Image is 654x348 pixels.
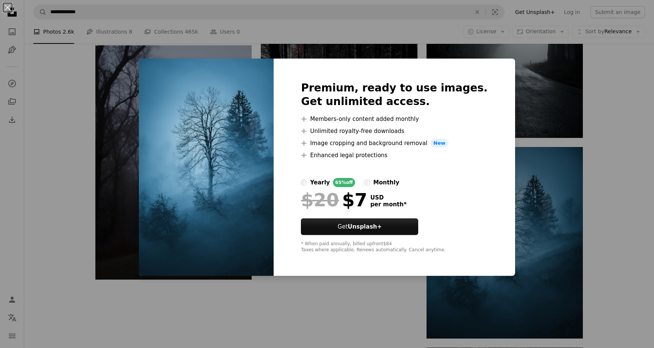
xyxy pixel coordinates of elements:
[139,59,274,276] img: premium_photo-1669124441288-ace755e719bc
[430,139,448,148] span: New
[301,151,487,160] li: Enhanced legal protections
[301,241,487,253] div: * When paid annually, billed upfront $84 Taxes where applicable. Renews automatically. Cancel any...
[301,190,367,210] div: $7
[373,178,399,187] div: monthly
[333,178,355,187] div: 65% off
[364,179,370,186] input: monthly
[348,223,382,230] strong: Unsplash+
[301,81,487,108] h2: Premium, ready to use images. Get unlimited access.
[301,139,487,148] li: Image cropping and background removal
[370,201,406,208] span: per month *
[310,178,330,187] div: yearly
[301,127,487,136] li: Unlimited royalty-free downloads
[301,190,339,210] span: $20
[370,194,406,201] span: USD
[301,179,307,186] input: yearly65%off
[301,218,418,235] button: GetUnsplash+
[301,114,487,124] li: Members-only content added monthly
